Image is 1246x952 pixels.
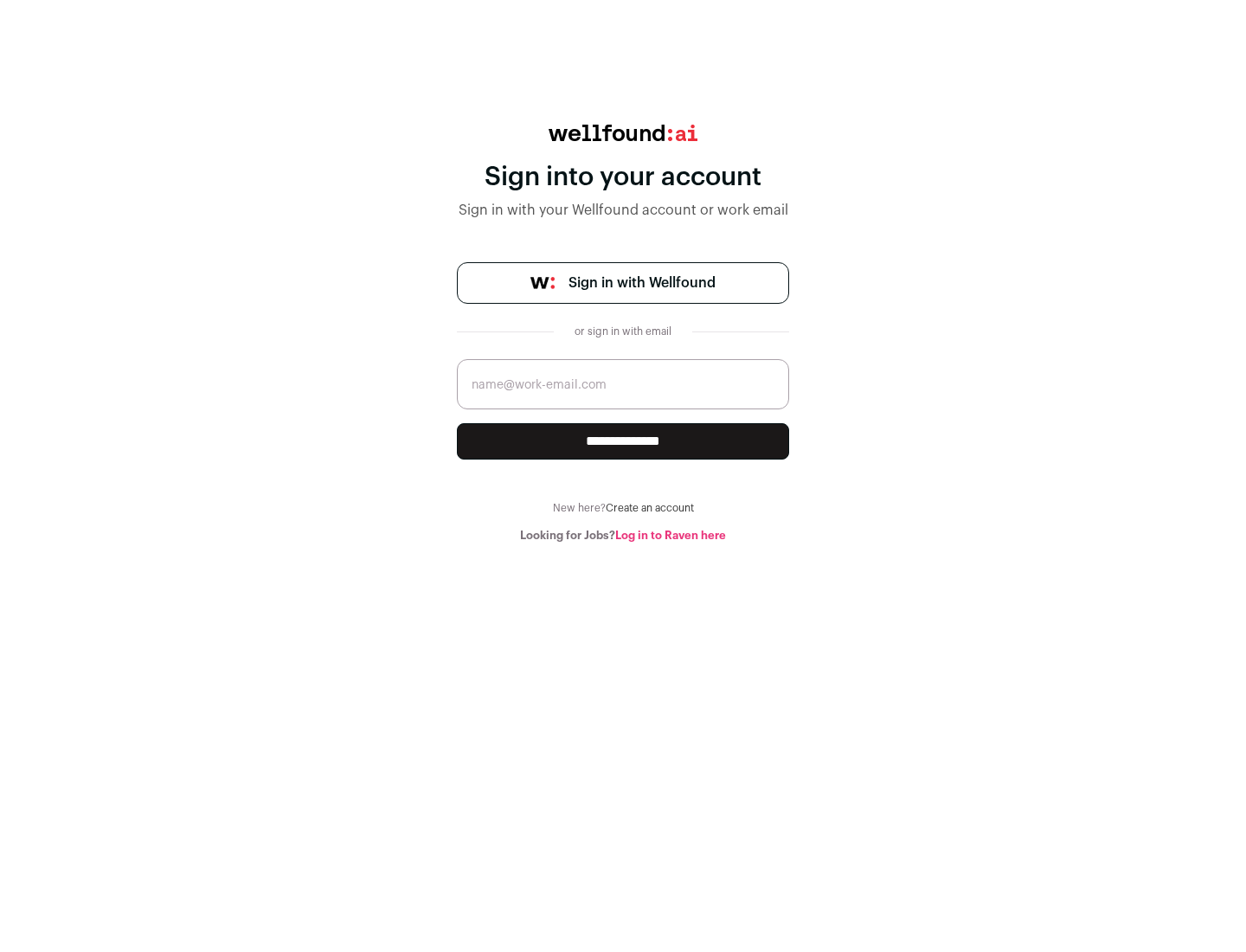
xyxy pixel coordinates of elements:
[615,530,726,541] a: Log in to Raven here
[457,359,789,409] input: name@work-email.com
[568,273,716,293] span: Sign in with Wellfound
[457,529,789,543] div: Looking for Jobs?
[568,325,678,338] div: or sign in with email
[457,501,789,515] div: New here?
[457,200,789,221] div: Sign in with your Wellfound account or work email
[549,125,697,141] img: wellfound:ai
[457,262,789,304] a: Sign in with Wellfound
[530,277,555,289] img: wellfound-symbol-flush-black-fb3c872781a75f747ccb3a119075da62bfe97bd399995f84a933054e44a575c4.png
[457,162,789,193] div: Sign into your account
[606,503,694,513] a: Create an account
